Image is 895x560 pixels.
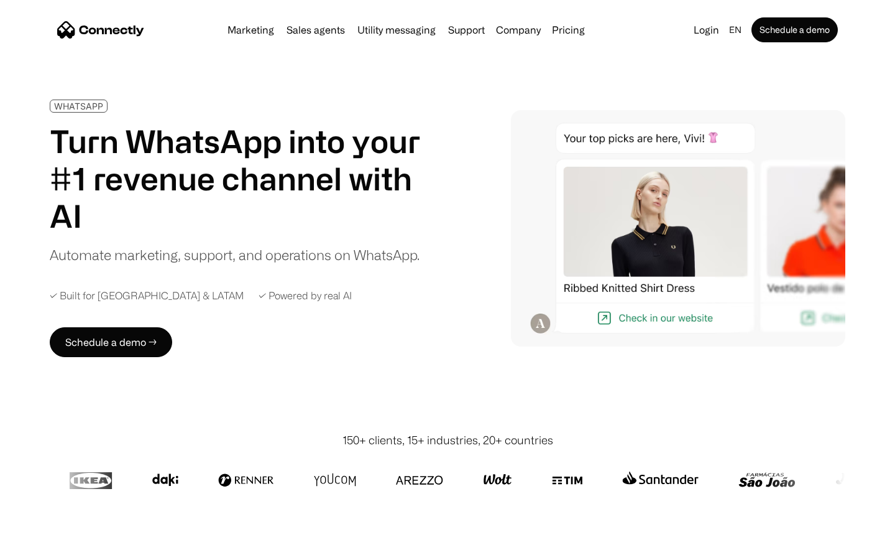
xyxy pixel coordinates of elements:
[50,245,420,265] div: Automate marketing, support, and operations on WhatsApp.
[12,537,75,556] aside: Language selected: English
[282,25,350,35] a: Sales agents
[689,21,724,39] a: Login
[223,25,279,35] a: Marketing
[50,290,244,302] div: ✓ Built for [GEOGRAPHIC_DATA] & LATAM
[54,101,103,111] div: WHATSAPP
[547,25,590,35] a: Pricing
[496,21,541,39] div: Company
[751,17,838,42] a: Schedule a demo
[259,290,352,302] div: ✓ Powered by real AI
[50,327,172,357] a: Schedule a demo →
[352,25,441,35] a: Utility messaging
[729,21,741,39] div: en
[443,25,490,35] a: Support
[50,123,435,235] h1: Turn WhatsApp into your #1 revenue channel with AI
[25,538,75,556] ul: Language list
[342,432,553,449] div: 150+ clients, 15+ industries, 20+ countries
